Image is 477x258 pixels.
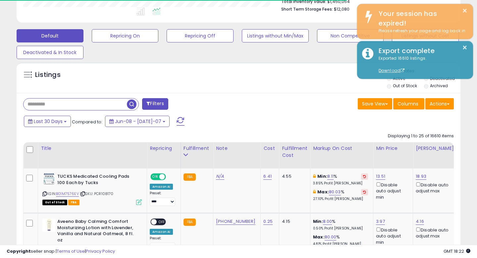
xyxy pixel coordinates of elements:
div: Fulfillment [184,145,210,152]
button: Save View [358,98,392,109]
div: % [313,219,368,231]
div: seller snap | | [7,248,115,255]
p: 27.10% Profit [PERSON_NAME] [313,197,368,201]
span: FBA [68,200,79,205]
button: × [462,43,467,52]
a: 4.16 [416,218,424,225]
a: 8.11 [327,173,334,180]
p: 0.50% Profit [PERSON_NAME] [313,226,368,231]
th: The percentage added to the cost of goods (COGS) that forms the calculator for Min & Max prices. [310,142,373,168]
div: Export complete [374,46,468,56]
button: Listings without Min/Max [242,29,309,42]
a: 13.51 [376,173,385,180]
a: Privacy Policy [86,248,115,254]
span: 2025-08-14 18:22 GMT [444,248,470,254]
strong: Copyright [7,248,31,254]
div: Preset: [150,236,176,251]
a: 3.97 [376,218,385,225]
button: × [462,7,467,15]
div: Note [216,145,258,152]
a: N/A [216,173,224,180]
a: Download [379,68,404,73]
div: Preset: [150,191,176,206]
div: Repricing [150,145,178,152]
span: ON [151,174,159,180]
div: Amazon AI [150,229,173,235]
div: Fulfillment Cost [282,145,307,159]
button: Default [17,29,83,42]
button: Non Competitive [317,29,384,42]
a: 80.03 [329,189,341,195]
b: Min: [317,173,327,179]
button: Columns [393,98,424,109]
b: TUCKS Medicated Cooling Pads 100 Each by Tucks [57,173,138,187]
a: 6.41 [263,173,272,180]
div: % [313,173,368,186]
div: Min Price [376,145,410,152]
div: Cost [263,145,276,152]
div: Markup on Cost [313,145,370,152]
img: 41G8oZzxSXL._SL40_.jpg [42,219,56,232]
button: Last 30 Days [24,116,71,127]
span: Jun-08 - [DATE]-07 [115,118,161,125]
h5: Listings [35,70,61,80]
b: Aveeno Baby Calming Comfort Moisturizing Lotion with Lavender, Vanilla and Natural Oatmeal, 8 fl. oz [57,219,138,245]
button: Repricing On [92,29,159,42]
label: Out of Stock [393,83,417,89]
div: % [313,234,368,246]
button: Filters [142,98,168,110]
span: $12,080 [334,6,349,12]
small: FBA [184,219,196,226]
small: FBA [184,173,196,181]
b: Short Term Storage Fees: [281,6,333,12]
span: Last 30 Days [34,118,63,125]
div: % [313,189,368,201]
div: [PERSON_NAME] [416,145,455,152]
div: Amazon AI [150,184,173,190]
button: Actions [425,98,454,109]
a: 8.00 [323,218,332,225]
div: Displaying 1 to 25 of 16610 items [388,133,454,139]
div: Disable auto adjust min [376,226,408,245]
span: OFF [165,174,176,180]
button: Deactivated & In Stock [17,46,83,59]
span: Columns [397,100,418,107]
b: Max: [317,189,329,195]
div: Disable auto adjust min [376,181,408,200]
p: 3.85% Profit [PERSON_NAME] [313,181,368,186]
div: Your session has expired! [374,9,468,28]
a: 80.00 [325,234,337,240]
span: Compared to: [72,119,102,125]
span: | SKU: PCR108170 [80,191,114,196]
div: 4.55 [282,173,305,179]
div: ASIN: [42,173,142,204]
a: Terms of Use [57,248,85,254]
b: Min: [313,218,323,225]
label: Archived [430,83,448,89]
button: Repricing Off [167,29,234,42]
div: Exported 16610 listings. [374,55,468,74]
b: Max: [313,234,325,240]
div: Title [41,145,144,152]
button: Jun-08 - [DATE]-07 [105,116,170,127]
a: [PHONE_NUMBER] [216,218,255,225]
div: Disable auto adjust max [416,226,453,239]
a: B01M7576EV [56,191,79,197]
span: All listings that are currently out of stock and unavailable for purchase on Amazon [42,200,67,205]
span: OFF [157,219,167,225]
div: 4.15 [282,219,305,225]
div: Please refresh your page and log back in [374,28,468,34]
a: 18.93 [416,173,426,180]
a: 0.25 [263,218,273,225]
div: Disable auto adjust max [416,181,453,194]
img: 41sBQAcTDOL._SL40_.jpg [42,173,56,185]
